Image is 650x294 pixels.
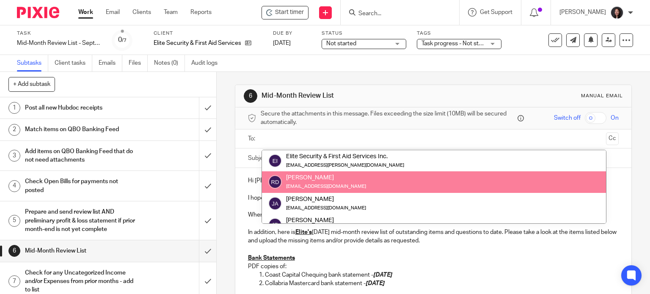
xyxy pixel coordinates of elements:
u: Elite's [295,229,312,235]
small: [EMAIL_ADDRESS][PERSON_NAME][DOMAIN_NAME] [286,163,404,168]
img: Lili%20square.jpg [610,6,624,19]
h1: Add items on QBO Banking Feed that do not need attachments [25,145,135,167]
a: Audit logs [191,55,224,71]
label: Tags [417,30,501,37]
div: Elite Security & First Aid Services Inc. [286,152,404,161]
div: [PERSON_NAME] [286,195,366,203]
img: svg%3E [268,197,282,210]
a: Files [129,55,148,71]
h1: Prepare and send review list AND preliminary profit & loss statement if prior month-end is not ye... [25,206,135,236]
a: Notes (0) [154,55,185,71]
a: Subtasks [17,55,48,71]
a: Reports [190,8,212,16]
div: 7 [8,275,20,287]
span: Switch off [554,114,581,122]
p: Collabria Mastercard bank statement - [265,279,619,288]
h1: Post all new Hubdoc receipts [25,102,135,114]
span: On [611,114,619,122]
p: When you get a moment, can you please upload the August Chequing and Collabria Mastercard bank st... [248,211,619,219]
span: Get Support [480,9,512,15]
a: Email [106,8,120,16]
em: [DATE] [373,272,392,278]
a: Team [164,8,178,16]
div: [PERSON_NAME] [286,173,366,182]
em: [DATE] [366,280,385,286]
small: [EMAIL_ADDRESS][DOMAIN_NAME] [286,206,366,210]
div: 6 [8,245,20,257]
div: 4 [8,180,20,192]
span: [DATE] [273,40,291,46]
div: Manual email [581,93,623,99]
span: Secure the attachments in this message. Files exceeding the size limit (10MB) will be secured aut... [261,110,516,127]
label: Due by [273,30,311,37]
p: I hope you're doing well! [248,194,619,202]
p: Elite Security & First Aid Services Inc. [154,39,241,47]
a: Work [78,8,93,16]
span: Start timer [275,8,304,17]
div: [PERSON_NAME] [286,216,404,225]
span: Not started [326,41,356,47]
div: 3 [8,150,20,162]
small: /7 [122,38,127,43]
label: Task [17,30,102,37]
h1: Mid-Month Review List [262,91,451,100]
p: In addition, here is [DATE] mid-month review list of outstanding items and questions to date. Ple... [248,228,619,245]
label: Status [322,30,406,37]
div: Elite Security & First Aid Services Inc. - Mid-Month Review List - September [262,6,308,19]
a: Client tasks [55,55,92,71]
button: + Add subtask [8,77,55,91]
div: 2 [8,124,20,136]
img: svg%3E [268,154,282,168]
button: Cc [606,132,619,145]
h1: Check Open Bills for payments not posted [25,175,135,197]
h1: Match items on QBO Banking Feed [25,123,135,136]
p: Coast Capital Chequing bank statement - [265,271,619,279]
label: Subject: [248,154,270,162]
label: Client [154,30,262,37]
a: Clients [132,8,151,16]
div: 5 [8,215,20,227]
img: svg%3E [268,218,282,231]
h1: Mid-Month Review List [25,245,135,257]
small: [EMAIL_ADDRESS][DOMAIN_NAME] [286,184,366,189]
img: Pixie [17,7,59,18]
img: svg%3E [268,175,282,189]
p: Hi [PERSON_NAME], [248,176,619,185]
a: Emails [99,55,122,71]
p: [PERSON_NAME] [559,8,606,16]
label: To: [248,135,257,143]
p: PDF copies of: [248,262,619,271]
div: Mid-Month Review List - September [17,39,102,47]
span: Task progress - Not started + 2 [421,41,502,47]
div: 1 [8,102,20,114]
input: Search [358,10,434,18]
div: 0 [118,35,127,45]
div: 6 [244,89,257,103]
u: Bank Statements [248,255,295,261]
